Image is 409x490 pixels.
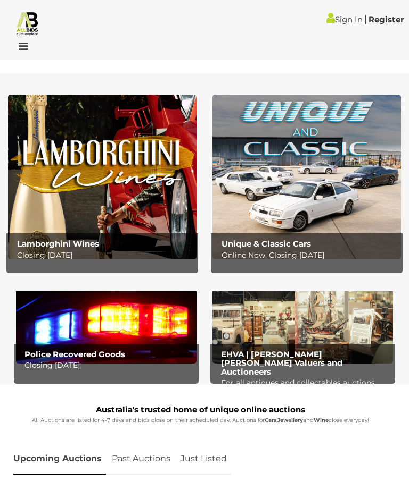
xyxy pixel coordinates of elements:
[15,11,40,36] img: Allbids.com.au
[221,376,390,403] p: For all antiques and collectables auctions visit: EHVA
[8,95,197,259] img: Lamborghini Wines
[314,417,329,424] strong: Wine
[364,13,367,25] span: |
[222,239,311,249] b: Unique & Classic Cars
[13,416,388,425] p: All Auctions are listed for 4-7 days and bids close on their scheduled day. Auctions for , and cl...
[212,95,401,259] a: Unique & Classic Cars Unique & Classic Cars Online Now, Closing [DATE]
[16,281,197,364] img: Police Recovered Goods
[17,249,193,262] p: Closing [DATE]
[24,359,193,372] p: Closing [DATE]
[326,14,363,24] a: Sign In
[8,95,197,259] a: Lamborghini Wines Lamborghini Wines Closing [DATE]
[221,349,342,377] b: EHVA | [PERSON_NAME] [PERSON_NAME] Valuers and Auctioneers
[13,443,106,475] a: Upcoming Auctions
[108,443,175,475] a: Past Auctions
[13,405,388,415] h1: Australia's trusted home of unique online auctions
[265,417,276,424] strong: Cars
[222,249,398,262] p: Online Now, Closing [DATE]
[277,417,303,424] strong: Jewellery
[16,281,197,364] a: Police Recovered Goods Police Recovered Goods Closing [DATE]
[17,239,99,249] b: Lamborghini Wines
[212,281,393,364] img: EHVA | Evans Hastings Valuers and Auctioneers
[369,14,404,24] a: Register
[24,349,125,359] b: Police Recovered Goods
[212,95,401,259] img: Unique & Classic Cars
[212,281,393,364] a: EHVA | Evans Hastings Valuers and Auctioneers EHVA | [PERSON_NAME] [PERSON_NAME] Valuers and Auct...
[176,443,231,475] a: Just Listed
